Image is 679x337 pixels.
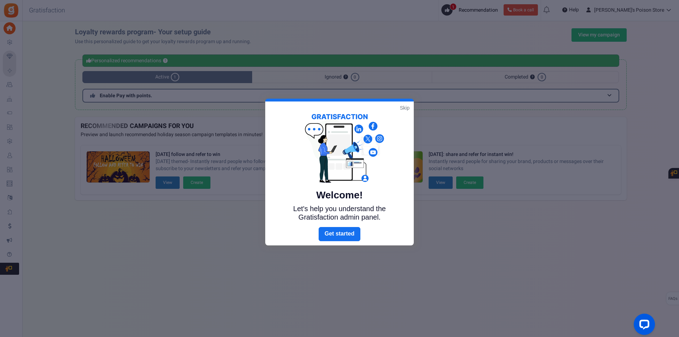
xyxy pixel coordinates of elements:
a: Skip [400,104,410,111]
p: Let's help you understand the Gratisfaction admin panel. [281,204,398,221]
h5: Welcome! [281,190,398,201]
a: Next [319,227,360,241]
